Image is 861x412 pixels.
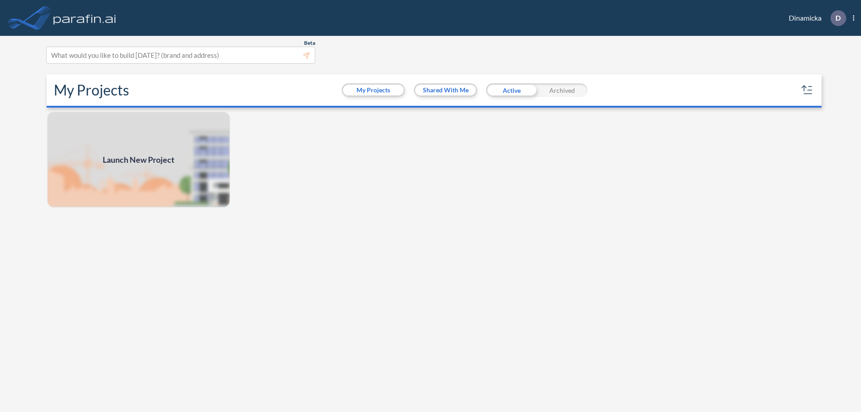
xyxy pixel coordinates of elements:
[835,14,841,22] p: D
[47,111,230,208] img: add
[415,85,476,95] button: Shared With Me
[54,82,129,99] h2: My Projects
[47,111,230,208] a: Launch New Project
[52,9,118,27] img: logo
[537,83,587,97] div: Archived
[304,39,315,47] span: Beta
[103,154,174,166] span: Launch New Project
[775,10,854,26] div: Dinamicka
[343,85,404,95] button: My Projects
[800,83,814,97] button: sort
[486,83,537,97] div: Active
